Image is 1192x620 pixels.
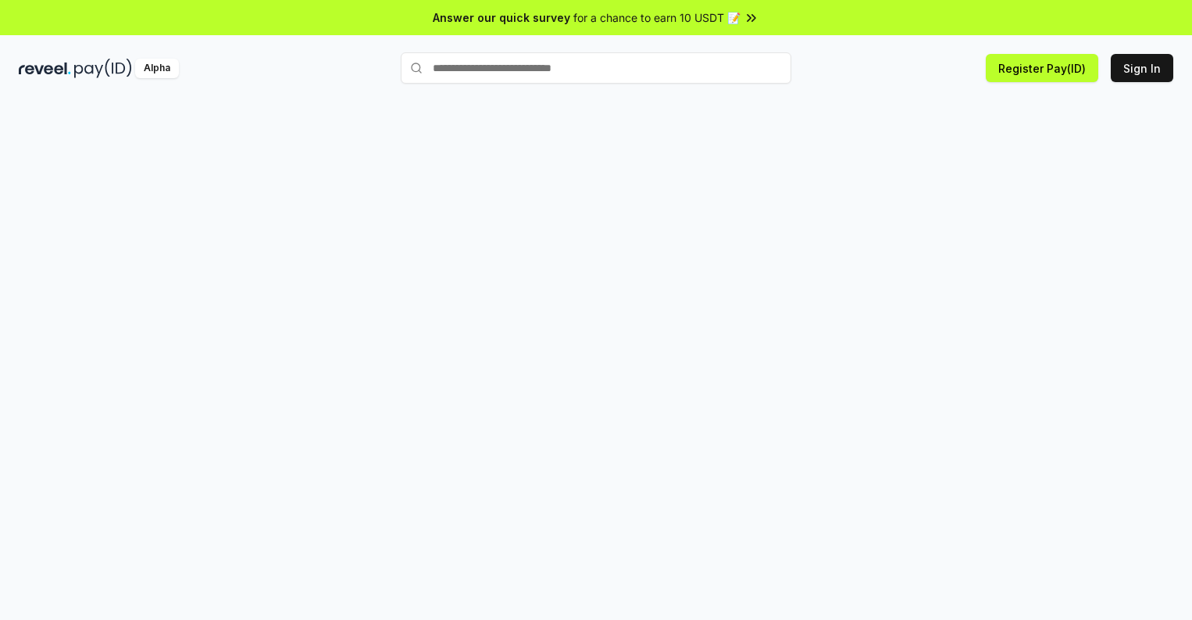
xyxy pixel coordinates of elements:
[573,9,741,26] span: for a chance to earn 10 USDT 📝
[135,59,179,78] div: Alpha
[986,54,1098,82] button: Register Pay(ID)
[74,59,132,78] img: pay_id
[19,59,71,78] img: reveel_dark
[433,9,570,26] span: Answer our quick survey
[1111,54,1173,82] button: Sign In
